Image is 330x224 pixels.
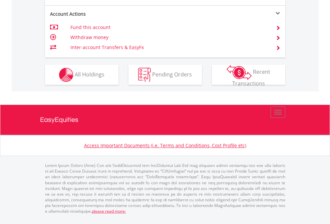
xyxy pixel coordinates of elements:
[212,65,285,85] button: Recent Transactions
[152,70,192,78] span: Pending Orders
[45,163,285,214] p: Lorem Ipsum Dolors (Ame) Con a/e SeddOeiusmod tem InciDiduntut Lab Etd mag aliquaen admin veniamq...
[227,65,252,80] img: transactions-zar-wht.png
[70,32,268,42] td: Withdraw money
[40,105,290,135] a: EasyEquities
[45,65,118,85] button: All Holdings
[70,42,268,52] td: Inter-account Transfers & EasyFx
[59,68,73,82] img: holdings-wht.png
[92,208,126,214] a: please read more:
[70,22,268,32] td: Fund this account
[84,142,246,149] a: Access Important Documents (i.e. Terms and Conditions, Cost Profile etc)
[45,11,165,17] div: Account Actions
[128,65,202,85] button: Pending Orders
[75,70,104,78] span: All Holdings
[138,68,151,82] img: pending_instructions-wht.png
